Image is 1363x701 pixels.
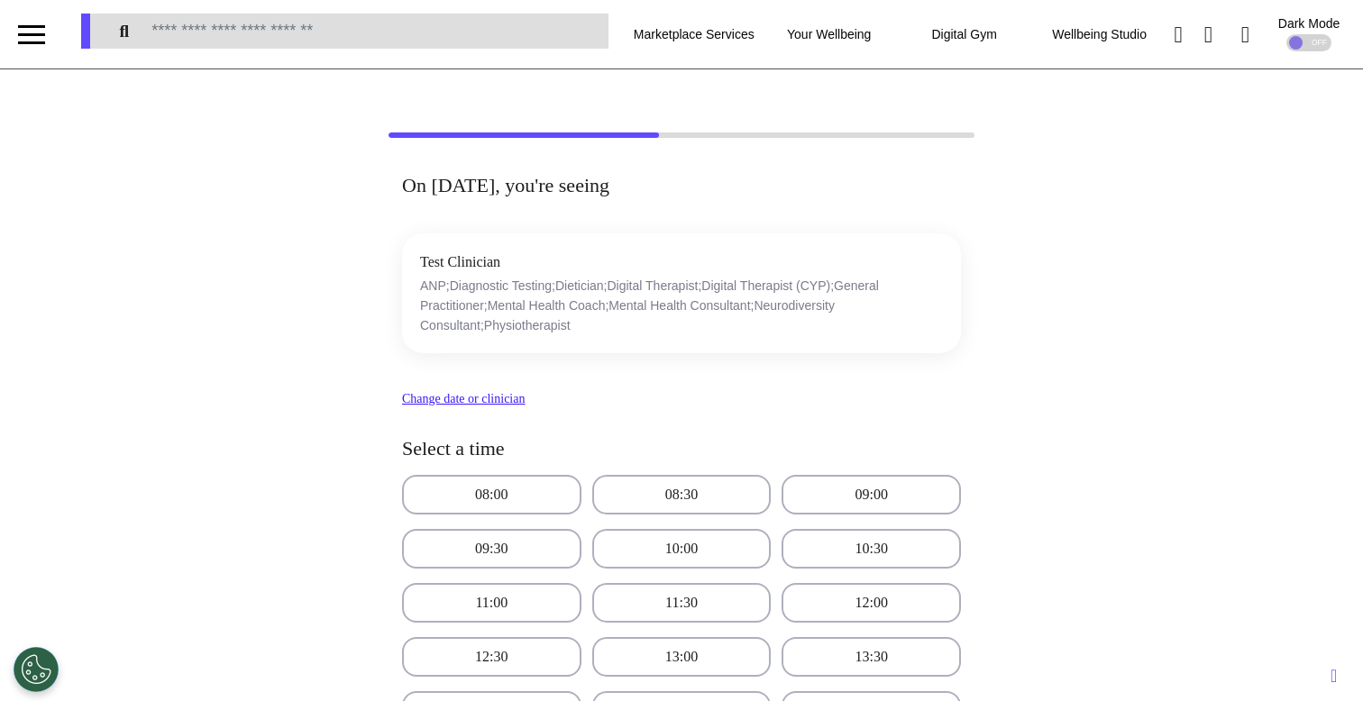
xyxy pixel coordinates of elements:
[420,254,500,269] span: Test Clinician
[1278,17,1340,30] div: Dark Mode
[592,583,772,623] button: 11:30
[420,276,943,335] p: ANP;Diagnostic Testing;Dietician;Digital Therapist;Digital Therapist (CYP);General Practitioner;M...
[592,529,772,569] button: 10:00
[402,583,581,623] button: 11:00
[14,647,59,692] button: Open Preferences
[1286,34,1331,51] div: OFF
[402,437,961,460] h4: Select a time
[627,9,762,59] div: Marketplace Services
[782,637,961,677] button: 13:30
[402,475,581,514] button: 08:00
[762,9,897,59] div: Your Wellbeing
[592,475,772,514] button: 08:30
[402,637,581,677] button: 12:30
[782,475,961,514] button: 09:00
[402,529,581,569] button: 09:30
[402,389,525,408] button: Change date or clinician
[1032,9,1167,59] div: Wellbeing Studio
[897,9,1032,59] div: Digital Gym
[782,529,961,569] button: 10:30
[782,583,961,623] button: 12:00
[402,174,961,197] h3: On [DATE], you're seeing
[592,637,772,677] button: 13:00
